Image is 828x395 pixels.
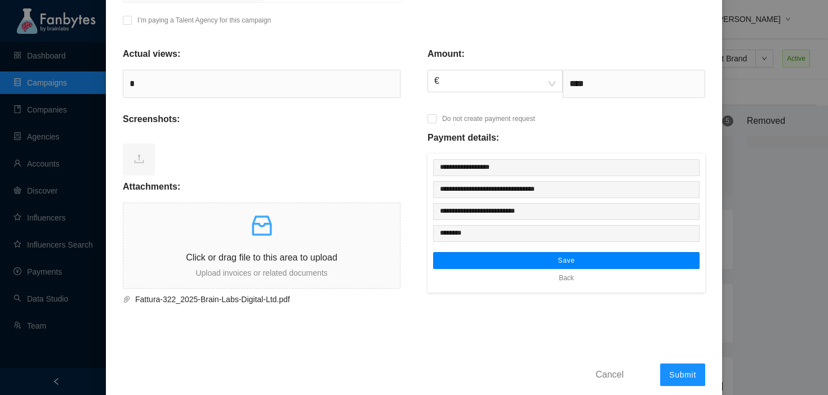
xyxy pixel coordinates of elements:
span: Save [558,256,575,265]
span: paper-clip [123,295,131,303]
p: Actual views: [123,47,180,61]
button: Back [550,269,582,287]
span: € [434,70,556,92]
span: Back [559,272,574,284]
p: Attachments: [123,180,180,194]
p: Upload invoices or related documents [123,267,400,279]
p: Click or drag file to this area to upload [123,250,400,264]
p: Do not create payment request [442,113,535,124]
p: I’m paying a Talent Agency for this campaign [137,15,271,26]
span: Cancel [595,367,624,381]
span: inbox [248,212,275,239]
span: upload [133,153,145,164]
p: Amount: [428,47,465,61]
p: Screenshots: [123,113,180,126]
span: inboxClick or drag file to this area to uploadUpload invoices or related documents [123,203,400,288]
p: Payment details: [428,131,499,145]
span: Submit [669,370,696,379]
span: Fattura-322_2025-Brain-Labs-Digital-Ltd.pdf [131,293,387,306]
button: Cancel [587,365,632,383]
button: Save [433,252,700,269]
button: Submit [660,363,705,386]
